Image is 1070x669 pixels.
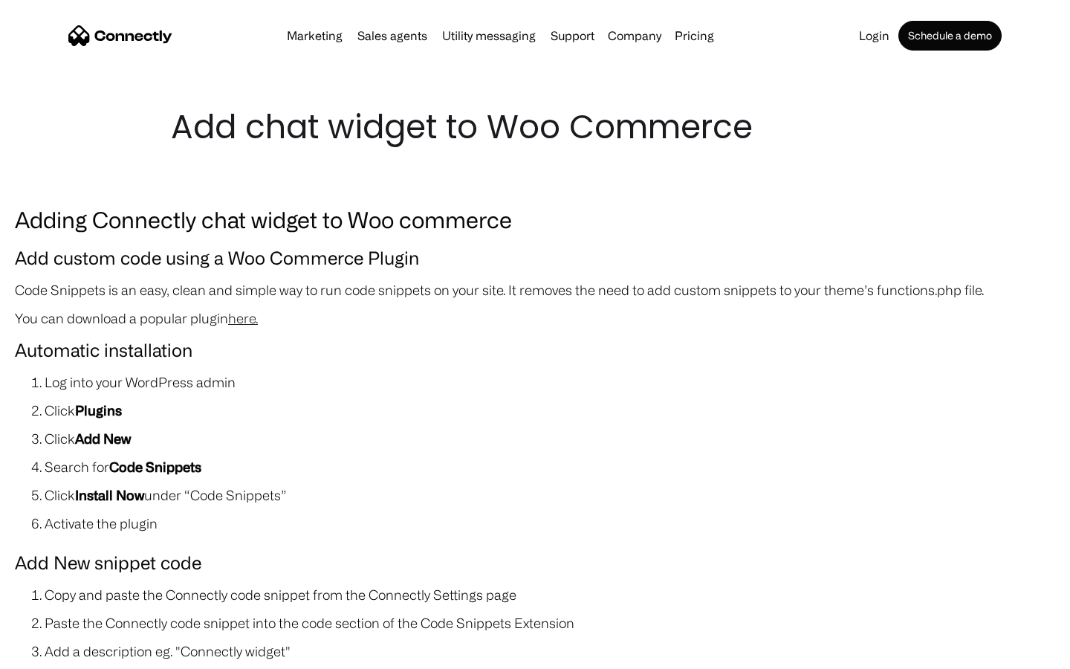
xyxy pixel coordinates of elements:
[15,643,89,664] aside: Language selected: English
[15,549,1055,577] h4: Add New snippet code
[351,30,433,42] a: Sales agents
[45,613,1055,633] li: Paste the Connectly code snippet into the code section of the Code Snippets Extension
[545,30,600,42] a: Support
[45,485,1055,505] li: Click under “Code Snippets”
[30,643,89,664] ul: Language list
[436,30,542,42] a: Utility messaging
[15,279,1055,300] p: Code Snippets is an easy, clean and simple way to run code snippets on your site. It removes the ...
[45,641,1055,662] li: Add a description eg. "Connectly widget"
[75,488,144,502] strong: Install Now
[45,428,1055,449] li: Click
[45,513,1055,534] li: Activate the plugin
[75,403,122,418] strong: Plugins
[15,336,1055,364] h4: Automatic installation
[228,311,258,326] a: here.
[45,584,1055,605] li: Copy and paste the Connectly code snippet from the Connectly Settings page
[45,456,1055,477] li: Search for
[15,308,1055,329] p: You can download a popular plugin
[15,244,1055,272] h4: Add custom code using a Woo Commerce Plugin
[15,202,1055,236] h3: Adding Connectly chat widget to Woo commerce
[109,459,201,474] strong: Code Snippets
[898,21,1002,51] a: Schedule a demo
[608,25,661,46] div: Company
[45,400,1055,421] li: Click
[603,25,666,46] div: Company
[171,104,899,150] h1: Add chat widget to Woo Commerce
[669,30,720,42] a: Pricing
[75,431,131,446] strong: Add New
[68,25,172,47] a: home
[45,372,1055,392] li: Log into your WordPress admin
[853,30,895,42] a: Login
[281,30,348,42] a: Marketing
